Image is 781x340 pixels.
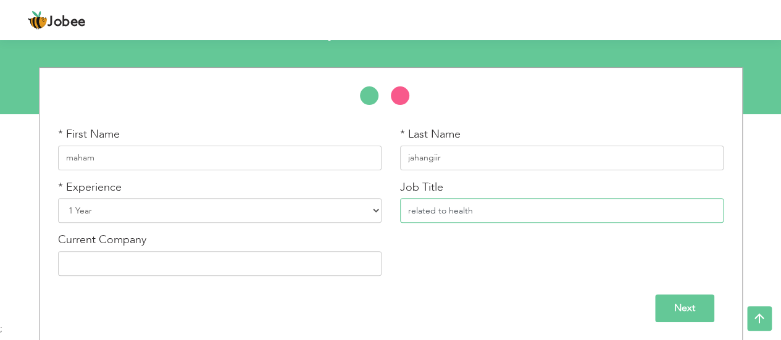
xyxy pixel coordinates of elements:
label: * First Name [58,126,120,143]
img: jobee.io [28,10,48,30]
label: * Experience [58,180,122,196]
label: Current Company [58,232,146,248]
label: * Last Name [400,126,461,143]
label: Job Title [400,180,443,196]
h2: Step 1: The basics [107,10,674,43]
input: Next [655,294,714,322]
span: Jobee [48,15,86,29]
